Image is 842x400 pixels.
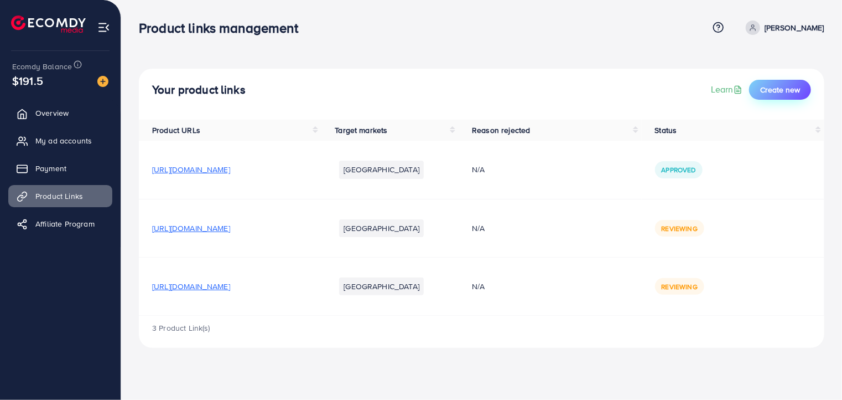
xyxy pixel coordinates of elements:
span: Reviewing [662,282,698,291]
span: Create new [760,84,800,95]
span: [URL][DOMAIN_NAME] [152,164,230,175]
p: [PERSON_NAME] [765,21,824,34]
span: N/A [472,223,485,234]
a: Payment [8,157,112,180]
span: Affiliate Program [35,218,95,229]
img: image [97,76,108,87]
span: $191.5 [13,63,42,98]
span: Ecomdy Balance [12,61,72,72]
li: [GEOGRAPHIC_DATA] [339,161,424,178]
h3: Product links management [139,20,307,36]
span: 3 Product Link(s) [152,322,210,334]
img: logo [11,16,86,33]
span: N/A [472,281,485,292]
li: [GEOGRAPHIC_DATA] [339,278,424,295]
a: My ad accounts [8,130,112,152]
h4: Your product links [152,83,246,97]
button: Create new [749,80,811,100]
a: Product Links [8,185,112,207]
a: Overview [8,102,112,124]
span: Target markets [335,125,387,136]
span: Overview [35,107,69,119]
span: Product URLs [152,125,200,136]
span: [URL][DOMAIN_NAME] [152,281,230,292]
span: Product Links [35,191,83,202]
span: Status [655,125,677,136]
img: menu [97,21,110,34]
span: Approved [662,165,696,175]
li: [GEOGRAPHIC_DATA] [339,219,424,237]
span: My ad accounts [35,135,92,146]
span: [URL][DOMAIN_NAME] [152,223,230,234]
span: Reason rejected [472,125,530,136]
a: Learn [711,83,745,96]
span: Payment [35,163,66,174]
span: N/A [472,164,485,175]
span: Reviewing [662,224,698,233]
a: [PERSON_NAME] [741,20,824,35]
iframe: Chat [795,350,834,392]
a: Affiliate Program [8,213,112,235]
